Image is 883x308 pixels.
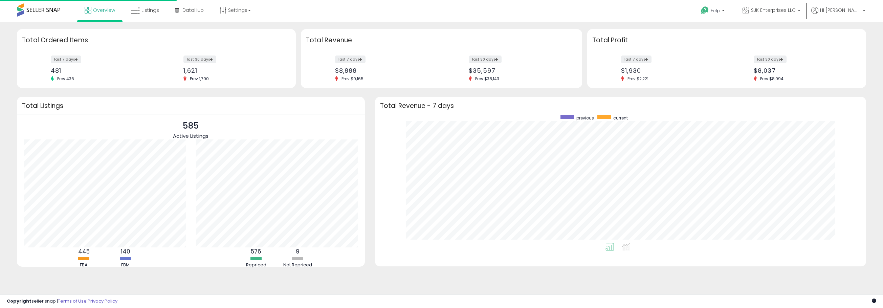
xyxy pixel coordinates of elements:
a: Hi [PERSON_NAME] [811,7,865,22]
span: Prev: $8,994 [757,76,787,82]
i: Get Help [701,6,709,15]
label: last 30 days [183,56,216,63]
div: Repriced [236,262,277,268]
label: last 30 days [469,56,502,63]
span: Prev: $2,221 [624,76,652,82]
span: Listings [141,7,159,14]
label: last 7 days [621,56,652,63]
div: Not Repriced [278,262,318,268]
a: Privacy Policy [88,298,117,304]
span: Prev: $9,165 [338,76,367,82]
span: Help [711,8,720,14]
div: FBM [105,262,146,268]
div: seller snap | | [7,298,117,305]
div: 1,621 [183,67,284,74]
div: $1,930 [621,67,722,74]
b: 445 [78,247,90,256]
div: $8,888 [335,67,437,74]
span: Overview [93,7,115,14]
a: Terms of Use [58,298,87,304]
b: 576 [251,247,261,256]
b: 9 [296,247,300,256]
h3: Total Revenue - 7 days [380,103,861,108]
h3: Total Revenue [306,36,577,45]
span: DataHub [182,7,204,14]
a: Help [696,1,731,22]
span: Active Listings [173,132,208,139]
span: SJK Enterprises LLC [751,7,796,14]
div: $35,597 [469,67,570,74]
label: last 7 days [335,56,366,63]
label: last 30 days [754,56,787,63]
h3: Total Profit [592,36,861,45]
b: 140 [121,247,130,256]
span: Prev: 1,790 [186,76,212,82]
h3: Total Ordered Items [22,36,291,45]
strong: Copyright [7,298,31,304]
label: last 7 days [51,56,81,63]
span: previous [576,115,594,121]
div: $8,037 [754,67,854,74]
span: Prev: $38,143 [472,76,503,82]
span: current [613,115,628,121]
p: 585 [173,119,208,132]
div: 481 [51,67,151,74]
span: Prev: 436 [54,76,78,82]
h3: Total Listings [22,103,360,108]
span: Hi [PERSON_NAME] [820,7,861,14]
div: FBA [64,262,104,268]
